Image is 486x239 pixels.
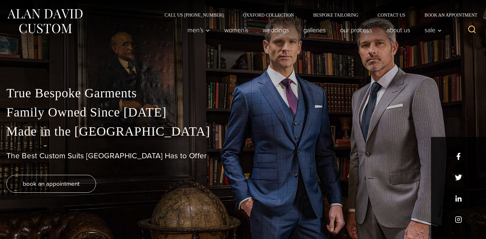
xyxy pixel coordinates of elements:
a: Bespoke Tailoring [304,13,368,17]
p: True Bespoke Garments Family Owned Since [DATE] Made in the [GEOGRAPHIC_DATA] [6,84,480,141]
a: Book an Appointment [415,13,480,17]
a: Women’s [217,24,256,36]
a: Galleries [296,24,333,36]
a: Oxxford Collection [233,13,304,17]
h1: The Best Custom Suits [GEOGRAPHIC_DATA] Has to Offer [6,151,480,161]
span: book an appointment [23,179,80,188]
a: Contact Us [368,13,415,17]
nav: Primary Navigation [180,24,445,36]
nav: Secondary Navigation [155,13,480,17]
a: weddings [256,24,296,36]
a: Call Us [PHONE_NUMBER] [155,13,233,17]
span: Sale [425,27,442,33]
button: View Search Form [464,22,480,38]
img: Alan David Custom [6,7,83,35]
a: About Us [379,24,418,36]
span: Men’s [187,27,210,33]
a: book an appointment [6,175,96,193]
a: Our Process [333,24,379,36]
